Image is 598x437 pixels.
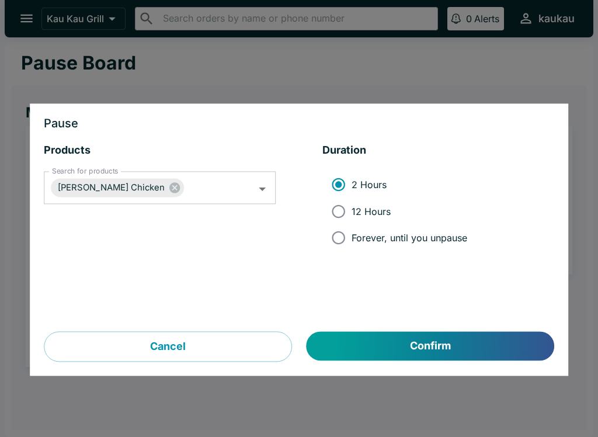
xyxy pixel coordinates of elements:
[44,118,554,130] h3: Pause
[352,232,467,244] span: Forever, until you unpause
[352,179,387,190] span: 2 Hours
[322,144,554,158] h5: Duration
[307,332,554,361] button: Confirm
[51,181,172,195] span: [PERSON_NAME] Chicken
[253,180,272,198] button: Open
[52,167,118,176] label: Search for products
[44,332,292,362] button: Cancel
[352,206,391,217] span: 12 Hours
[51,179,184,197] div: [PERSON_NAME] Chicken
[44,144,276,158] h5: Products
